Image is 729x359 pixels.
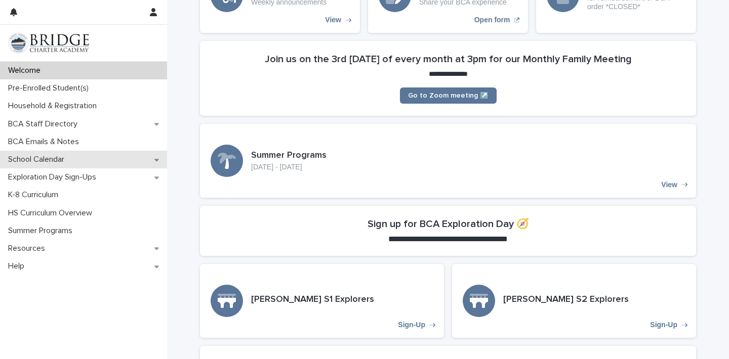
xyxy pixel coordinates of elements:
h2: Sign up for BCA Exploration Day 🧭 [368,218,529,230]
span: Go to Zoom meeting ↗️ [408,92,489,99]
p: Sign-Up [650,321,677,329]
p: View [661,181,677,189]
p: Open form [474,16,510,24]
h3: Summer Programs [251,150,327,161]
p: Pre-Enrolled Student(s) [4,83,97,93]
h2: Join us on the 3rd [DATE] of every month at 3pm for our Monthly Family Meeting [265,53,632,65]
p: BCA Emails & Notes [4,137,87,147]
p: Household & Registration [4,101,105,111]
p: BCA Staff Directory [4,119,86,129]
p: School Calendar [4,155,72,164]
p: Summer Programs [4,226,80,236]
p: [DATE] - [DATE] [251,163,327,171]
p: Exploration Day Sign-Ups [4,172,104,182]
p: View [325,16,341,24]
p: HS Curriculum Overview [4,208,100,218]
p: Sign-Up [398,321,425,329]
a: Sign-Up [200,264,444,338]
p: Help [4,261,32,271]
p: Resources [4,244,53,253]
p: Welcome [4,66,49,75]
h3: [PERSON_NAME] S1 Explorers [251,294,374,305]
a: Sign-Up [452,264,696,338]
h3: [PERSON_NAME] S2 Explorers [503,294,629,305]
a: View [200,124,696,198]
p: K-8 Curriculum [4,190,66,200]
a: Go to Zoom meeting ↗️ [400,87,497,104]
img: V1C1m3IdTEidaUdm9Hs0 [8,33,89,53]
